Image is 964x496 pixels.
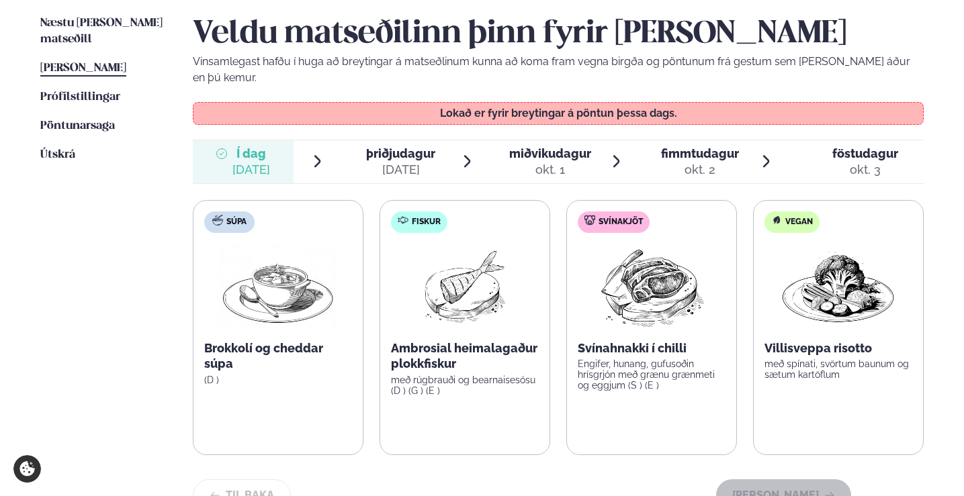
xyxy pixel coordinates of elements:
p: með spínati, svörtum baunum og sætum kartöflum [764,358,912,380]
p: Brokkolí og cheddar súpa [204,340,352,373]
img: fish.png [422,244,508,330]
a: Prófílstillingar [40,89,120,105]
div: [DATE] [232,162,270,178]
h2: Veldu matseðilinn þinn fyrir [PERSON_NAME] [193,15,924,53]
img: fish.svg [398,215,408,226]
div: okt. 2 [661,162,739,178]
span: [PERSON_NAME] [40,62,126,74]
a: [PERSON_NAME] [40,60,126,77]
div: okt. 1 [509,162,591,178]
a: Næstu [PERSON_NAME] matseðill [40,15,166,48]
span: Vegan [785,217,813,228]
img: Vegan.png [779,244,897,330]
img: pork.svg [584,215,595,226]
p: með rúgbrauði og bearnaisesósu (D ) (G ) (E ) [391,375,539,396]
img: Soup.png [219,244,337,330]
p: Lokað er fyrir breytingar á pöntun þessa dags. [206,108,910,119]
a: Cookie settings [13,455,41,483]
span: Næstu [PERSON_NAME] matseðill [40,17,163,45]
span: þriðjudagur [366,146,435,160]
div: okt. 3 [832,162,898,178]
a: Pöntunarsaga [40,118,115,134]
p: Svínahnakki í chilli [578,340,726,356]
span: Svínakjöt [599,217,643,228]
span: fimmtudagur [661,146,739,160]
div: [DATE] [366,162,435,178]
span: miðvikudagur [509,146,591,160]
img: Vegan.svg [771,215,782,226]
span: Pöntunarsaga [40,120,115,132]
p: Ambrosial heimalagaður plokkfiskur [391,340,539,373]
img: soup.svg [212,215,223,226]
p: Villisveppa risotto [764,340,912,356]
p: Vinsamlegast hafðu í huga að breytingar á matseðlinum kunna að koma fram vegna birgða og pöntunum... [193,54,924,86]
p: (D ) [204,375,352,385]
span: föstudagur [832,146,898,160]
span: Fiskur [412,217,441,228]
span: Prófílstillingar [40,91,120,103]
span: Súpa [226,217,247,228]
span: Í dag [232,146,270,162]
p: Engifer, hunang, gufusoðin hrísgrjón með grænu grænmeti og eggjum (S ) (E ) [578,358,726,391]
img: Pork-Meat.png [592,244,711,330]
a: Útskrá [40,147,75,163]
span: Útskrá [40,149,75,160]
